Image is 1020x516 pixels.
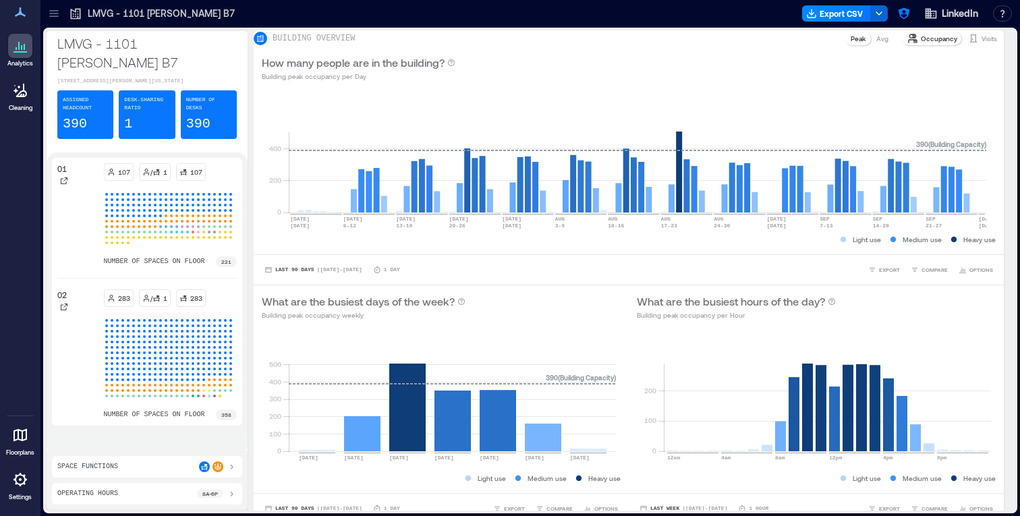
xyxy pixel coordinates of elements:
tspan: 0 [277,208,281,216]
button: Export CSV [802,5,871,22]
button: COMPARE [908,502,951,515]
button: EXPORT [490,502,528,515]
text: [DATE] [502,223,521,229]
a: Floorplans [2,419,38,461]
text: AUG [714,216,724,222]
text: 13-19 [396,223,412,229]
p: 1 [124,115,132,134]
p: BUILDING OVERVIEW [273,33,355,44]
button: LinkedIn [920,3,982,24]
p: Avg [876,33,888,44]
text: AUG [555,216,565,222]
text: 12pm [829,455,842,461]
p: Operating Hours [57,488,118,499]
text: [DATE] [396,216,416,222]
p: / [150,167,152,177]
text: 12am [667,455,680,461]
p: [STREET_ADDRESS][PERSON_NAME][US_STATE] [57,77,237,85]
text: SEP [820,216,830,222]
p: 01 [57,163,67,174]
span: OPTIONS [969,505,993,513]
p: Peak [851,33,866,44]
button: COMPARE [533,502,575,515]
p: Medium use [528,473,567,484]
tspan: 0 [652,447,656,455]
text: AUG [608,216,618,222]
span: LinkedIn [942,7,978,20]
button: OPTIONS [581,502,621,515]
p: What are the busiest hours of the day? [637,293,825,310]
span: EXPORT [504,505,525,513]
span: COMPARE [922,266,948,274]
text: 4pm [883,455,893,461]
p: Assigned Headcount [63,96,108,112]
tspan: 100 [269,430,281,438]
p: 358 [221,411,231,419]
tspan: 300 [269,395,281,403]
button: Last 90 Days |[DATE]-[DATE] [262,263,365,277]
text: [DATE] [434,455,454,461]
p: Building peak occupancy weekly [262,310,465,320]
text: [DATE] [979,216,998,222]
p: 107 [190,167,202,177]
p: Cleaning [9,104,32,112]
a: Analytics [3,30,37,71]
span: OPTIONS [594,505,618,513]
text: 20-26 [449,223,465,229]
text: SEP [873,216,883,222]
p: 390 [186,115,210,134]
p: Light use [478,473,506,484]
text: 10-16 [608,223,624,229]
text: [DATE] [480,455,499,461]
p: Light use [853,473,881,484]
p: Heavy use [588,473,621,484]
text: [DATE] [299,455,318,461]
tspan: 0 [277,447,281,455]
tspan: 200 [644,386,656,395]
p: 8a - 6p [202,490,218,498]
text: [DATE] [343,216,363,222]
p: 1 Day [384,505,400,513]
p: Number of Desks [186,96,231,112]
text: [DATE] [290,223,310,229]
text: 21-27 [926,223,942,229]
text: [DATE] [525,455,544,461]
text: AUG [661,216,671,222]
p: Light use [853,234,881,245]
text: 4am [721,455,731,461]
p: What are the busiest days of the week? [262,293,455,310]
text: 3-9 [555,223,565,229]
p: Floorplans [6,449,34,457]
p: LMVG - 1101 [PERSON_NAME] B7 [88,7,235,20]
button: Last 90 Days |[DATE]-[DATE] [262,502,365,515]
p: 107 [118,167,130,177]
text: [DATE] [767,223,787,229]
p: 283 [190,293,202,304]
span: COMPARE [922,505,948,513]
text: SEP [926,216,936,222]
p: Occupancy [921,33,957,44]
p: 283 [118,293,130,304]
p: Heavy use [963,234,996,245]
span: COMPARE [546,505,573,513]
p: Building peak occupancy per Hour [637,310,836,320]
tspan: 200 [269,176,281,184]
button: EXPORT [866,263,903,277]
text: 17-23 [661,223,677,229]
p: Visits [982,33,997,44]
tspan: 400 [269,378,281,386]
text: [DATE] [502,216,521,222]
a: Cleaning [3,74,37,116]
p: LMVG - 1101 [PERSON_NAME] B7 [57,34,237,71]
button: EXPORT [866,502,903,515]
p: Settings [9,493,32,501]
text: [DATE] [767,216,787,222]
a: Settings [4,463,36,505]
text: 7-13 [820,223,832,229]
p: 390 [63,115,87,134]
text: [DATE] [344,455,364,461]
p: 221 [221,258,231,266]
button: Last Week |[DATE]-[DATE] [637,502,730,515]
p: / [150,293,152,304]
span: OPTIONS [969,266,993,274]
